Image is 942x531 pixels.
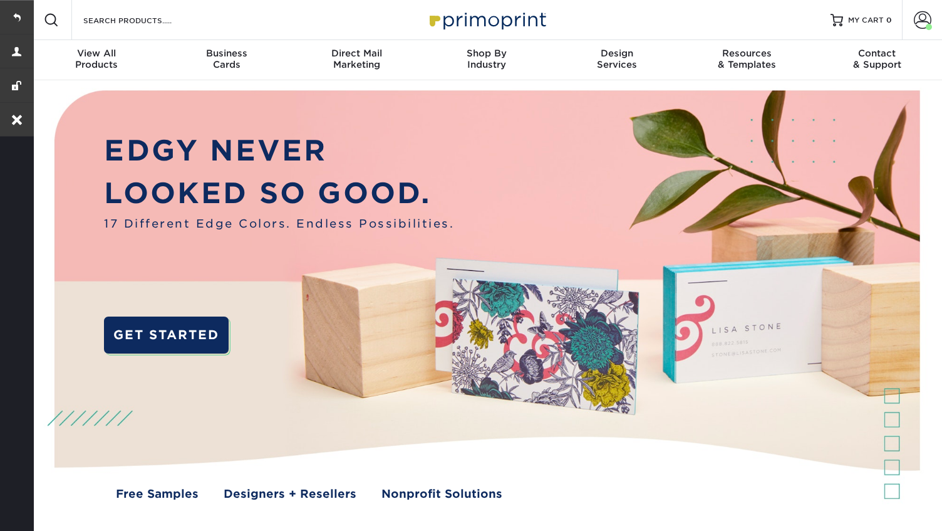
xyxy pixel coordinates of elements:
[224,485,356,502] a: Designers + Resellers
[104,172,454,215] p: LOOKED SO GOOD.
[552,48,682,70] div: Services
[3,493,106,527] iframe: Google Customer Reviews
[116,485,199,502] a: Free Samples
[162,48,292,59] span: Business
[552,40,682,80] a: DesignServices
[812,40,942,80] a: Contact& Support
[104,317,229,354] a: GET STARTED
[422,48,552,59] span: Shop By
[31,48,162,70] div: Products
[682,48,812,70] div: & Templates
[104,215,454,232] span: 17 Different Edge Colors. Endless Possibilities.
[82,13,204,28] input: SEARCH PRODUCTS.....
[31,40,162,80] a: View AllProducts
[552,48,682,59] span: Design
[422,48,552,70] div: Industry
[812,48,942,70] div: & Support
[291,48,422,59] span: Direct Mail
[104,130,454,172] p: EDGY NEVER
[848,15,884,26] span: MY CART
[381,485,502,502] a: Nonprofit Solutions
[291,40,422,80] a: Direct MailMarketing
[422,40,552,80] a: Shop ByIndustry
[812,48,942,59] span: Contact
[162,40,292,80] a: BusinessCards
[31,48,162,59] span: View All
[424,6,549,33] img: Primoprint
[682,48,812,59] span: Resources
[682,40,812,80] a: Resources& Templates
[886,16,892,24] span: 0
[162,48,292,70] div: Cards
[291,48,422,70] div: Marketing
